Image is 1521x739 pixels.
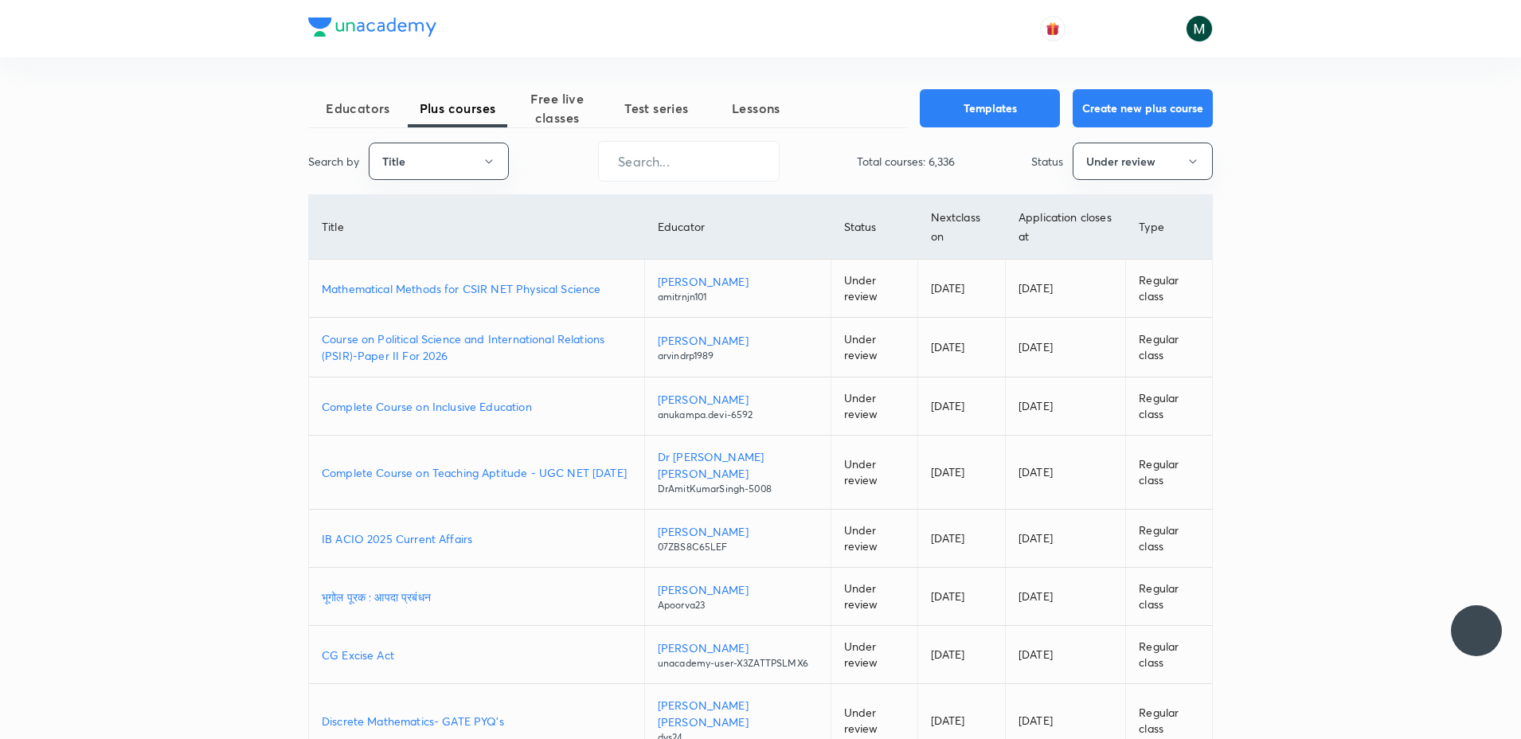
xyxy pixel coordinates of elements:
[857,153,955,170] p: Total courses: 6,336
[658,639,818,671] a: [PERSON_NAME]unacademy-user-X3ZATTPSLMX6
[322,330,631,364] a: Course on Political Science and International Relations (PSIR)-Paper II For 2026
[1006,626,1126,684] td: [DATE]
[658,391,818,408] p: [PERSON_NAME]
[1073,143,1213,180] button: Under review
[658,697,818,730] p: [PERSON_NAME] [PERSON_NAME]
[658,523,818,554] a: [PERSON_NAME]07ZBS8C65LEF
[831,318,917,377] td: Under review
[1126,377,1212,436] td: Regular class
[658,581,818,612] a: [PERSON_NAME]Apoorva23
[322,647,631,663] a: CG Excise Act
[369,143,509,180] button: Title
[831,510,917,568] td: Under review
[1126,260,1212,318] td: Regular class
[599,141,779,182] input: Search...
[308,153,359,170] p: Search by
[322,588,631,605] a: भूगोल पूरक : आपदा प्रबंधन
[1046,22,1060,36] img: avatar
[1006,195,1126,260] th: Application closes at
[658,273,818,290] p: [PERSON_NAME]
[917,626,1005,684] td: [DATE]
[658,581,818,598] p: [PERSON_NAME]
[1073,89,1213,127] button: Create new plus course
[917,195,1005,260] th: Next class on
[917,260,1005,318] td: [DATE]
[658,482,818,496] p: DrAmitKumarSingh-5008
[1126,436,1212,510] td: Regular class
[917,436,1005,510] td: [DATE]
[658,540,818,554] p: 07ZBS8C65LEF
[322,530,631,547] a: IB ACIO 2025 Current Affairs
[308,99,408,118] span: Educators
[1031,153,1063,170] p: Status
[1186,15,1213,42] img: Milind Shahare
[831,377,917,436] td: Under review
[408,99,507,118] span: Plus courses
[920,89,1060,127] button: Templates
[1467,621,1486,640] img: ttu
[917,318,1005,377] td: [DATE]
[1126,195,1212,260] th: Type
[322,280,631,297] a: Mathematical Methods for CSIR NET Physical Science
[309,195,644,260] th: Title
[322,398,631,415] a: Complete Course on Inclusive Education
[917,377,1005,436] td: [DATE]
[1006,377,1126,436] td: [DATE]
[658,349,818,363] p: arvindrp1989
[917,568,1005,626] td: [DATE]
[1126,626,1212,684] td: Regular class
[917,510,1005,568] td: [DATE]
[831,626,917,684] td: Under review
[644,195,831,260] th: Educator
[1126,318,1212,377] td: Regular class
[1040,16,1065,41] button: avatar
[658,391,818,422] a: [PERSON_NAME]anukampa.devi-6592
[1126,510,1212,568] td: Regular class
[706,99,806,118] span: Lessons
[658,523,818,540] p: [PERSON_NAME]
[831,260,917,318] td: Under review
[607,99,706,118] span: Test series
[1006,260,1126,318] td: [DATE]
[658,332,818,363] a: [PERSON_NAME]arvindrp1989
[658,290,818,304] p: amitrnjn101
[322,464,631,481] a: Complete Course on Teaching Aptitude - UGC NET [DATE]
[658,639,818,656] p: [PERSON_NAME]
[658,598,818,612] p: Apoorva23
[831,568,917,626] td: Under review
[658,332,818,349] p: [PERSON_NAME]
[658,273,818,304] a: [PERSON_NAME]amitrnjn101
[1006,568,1126,626] td: [DATE]
[1006,436,1126,510] td: [DATE]
[831,195,917,260] th: Status
[507,89,607,127] span: Free live classes
[308,18,436,37] img: Company Logo
[322,713,631,729] a: Discrete Mathematics- GATE PYQ's
[1006,318,1126,377] td: [DATE]
[658,448,818,496] a: Dr [PERSON_NAME] [PERSON_NAME]DrAmitKumarSingh-5008
[658,448,818,482] p: Dr [PERSON_NAME] [PERSON_NAME]
[308,18,436,41] a: Company Logo
[831,436,917,510] td: Under review
[658,656,818,671] p: unacademy-user-X3ZATTPSLMX6
[658,408,818,422] p: anukampa.devi-6592
[1006,510,1126,568] td: [DATE]
[1126,568,1212,626] td: Regular class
